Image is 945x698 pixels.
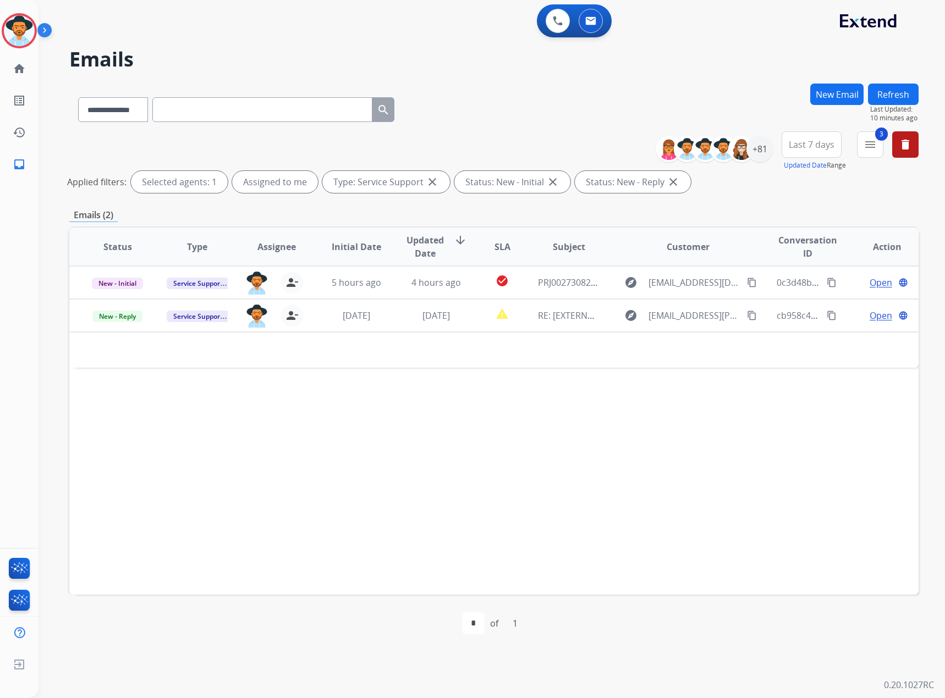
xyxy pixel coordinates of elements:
mat-icon: explore [624,309,638,322]
p: Emails (2) [69,208,118,222]
span: Updated Date [405,234,445,260]
div: Status: New - Reply [575,171,691,193]
mat-icon: delete [899,138,912,151]
button: Refresh [868,84,919,105]
mat-icon: content_copy [827,278,837,287]
span: 5 hours ago [332,276,381,289]
mat-icon: list_alt [13,94,26,107]
div: +81 [746,136,773,162]
span: 3 [875,128,888,141]
mat-icon: close [667,175,680,189]
mat-icon: person_remove [285,309,299,322]
mat-icon: search [377,103,390,117]
p: Applied filters: [67,175,127,189]
p: 0.20.1027RC [884,678,934,691]
button: Last 7 days [782,131,842,158]
img: agent-avatar [246,304,268,328]
span: 10 minutes ago [870,114,919,123]
span: Initial Date [332,240,381,253]
span: Service Support [167,311,229,322]
span: Open [870,309,892,322]
span: [EMAIL_ADDRESS][DOMAIN_NAME][DATE] [649,276,741,289]
span: SLA [495,240,510,253]
mat-icon: content_copy [747,311,757,320]
span: Conversation ID [777,234,838,260]
span: [EMAIL_ADDRESS][PERSON_NAME][DOMAIN_NAME] [649,309,741,322]
span: Status [103,240,132,253]
span: [DATE] [422,309,450,322]
mat-icon: content_copy [827,311,837,320]
mat-icon: home [13,62,26,75]
div: of [490,617,498,630]
mat-icon: content_copy [747,278,757,287]
mat-icon: report_problem [496,307,509,320]
span: [DATE] [343,309,370,322]
mat-icon: check_circle [496,274,509,287]
span: Last Updated: [870,105,919,114]
mat-icon: history [13,126,26,139]
span: New - Reply [92,311,142,322]
mat-icon: person_remove [285,276,299,289]
button: Updated Date [784,161,827,170]
span: Range [784,160,846,170]
span: Last 7 days [789,142,834,147]
mat-icon: close [546,175,559,189]
span: 0c3d48b0-7fe3-40c2-b2d8-6e5cf7b4c9c2 [777,276,942,289]
span: New - Initial [92,278,143,289]
span: 4 hours ago [411,276,461,289]
button: New Email [810,84,864,105]
div: Selected agents: 1 [131,171,228,193]
h2: Emails [69,48,919,70]
mat-icon: menu [864,138,877,151]
th: Action [839,228,919,266]
div: Status: New - Initial [454,171,570,193]
span: Customer [667,240,710,253]
span: Open [870,276,892,289]
div: 1 [504,612,526,634]
span: Type [187,240,207,253]
img: agent-avatar [246,272,268,295]
mat-icon: inbox [13,158,26,171]
span: PRJ002730829 [PERSON_NAME] Claim 1-8282822237 [538,276,751,289]
mat-icon: language [898,278,908,287]
mat-icon: explore [624,276,638,289]
div: Assigned to me [232,171,318,193]
span: Assignee [257,240,296,253]
img: avatar [4,15,35,46]
mat-icon: language [898,311,908,320]
span: cb958c42-0131-48ce-8e10-3b9afcbbde47 [777,309,944,322]
mat-icon: close [426,175,439,189]
mat-icon: arrow_downward [454,234,467,247]
button: 3 [857,131,883,158]
span: Subject [553,240,585,253]
div: Type: Service Support [322,171,450,193]
span: Service Support [167,278,229,289]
